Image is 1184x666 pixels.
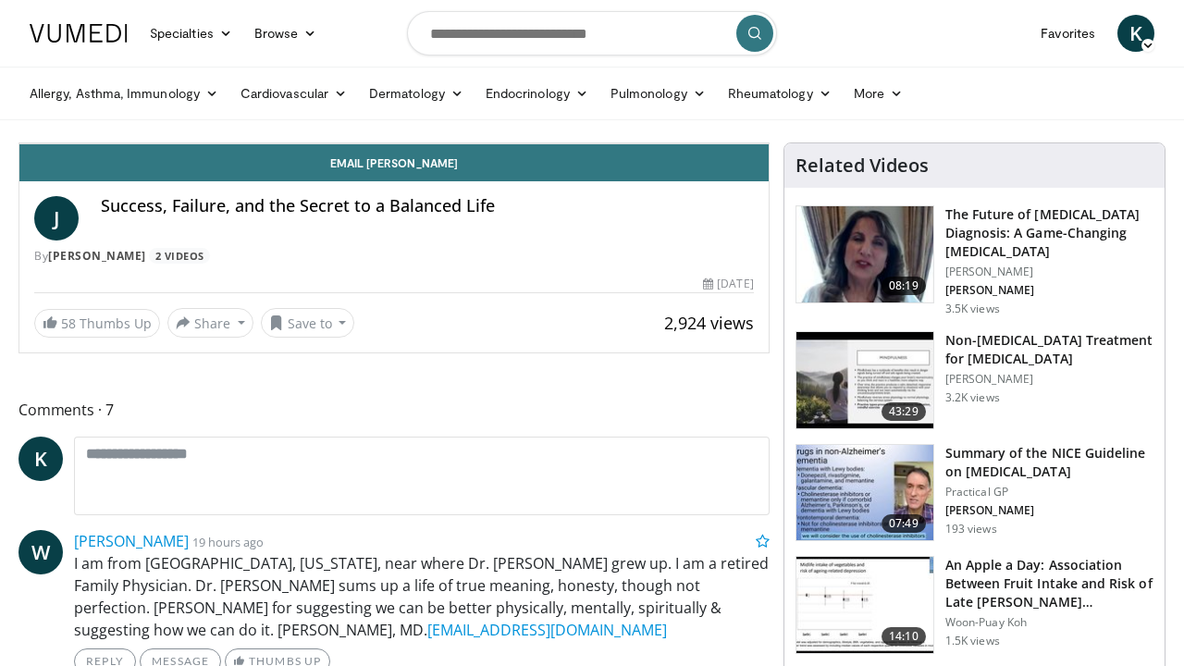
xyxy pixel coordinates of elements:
[795,205,1153,316] a: 08:19 The Future of [MEDICAL_DATA] Diagnosis: A Game-Changing [MEDICAL_DATA] [PERSON_NAME] [PERSO...
[882,277,926,295] span: 08:19
[18,398,770,422] span: Comments 7
[945,444,1153,481] h3: Summary of the NICE Guideline on [MEDICAL_DATA]
[882,514,926,533] span: 07:49
[61,314,76,332] span: 58
[703,276,753,292] div: [DATE]
[19,144,769,181] a: Email [PERSON_NAME]
[30,24,128,43] img: VuMedi Logo
[1117,15,1154,52] a: K
[945,556,1153,611] h3: An Apple a Day: Association Between Fruit Intake and Risk of Late [PERSON_NAME]…
[34,196,79,240] a: J
[229,75,358,112] a: Cardiovascular
[945,503,1153,518] p: [PERSON_NAME]
[795,556,1153,654] a: 14:10 An Apple a Day: Association Between Fruit Intake and Risk of Late [PERSON_NAME]… Woon-Puay ...
[261,308,355,338] button: Save to
[243,15,328,52] a: Browse
[795,331,1153,429] a: 43:29 Non-[MEDICAL_DATA] Treatment for [MEDICAL_DATA] [PERSON_NAME] 3.2K views
[1030,15,1106,52] a: Favorites
[717,75,843,112] a: Rheumatology
[945,372,1153,387] p: [PERSON_NAME]
[796,332,933,428] img: eb9441ca-a77b-433d-ba99-36af7bbe84ad.150x105_q85_crop-smart_upscale.jpg
[796,206,933,302] img: 5773f076-af47-4b25-9313-17a31d41bb95.150x105_q85_crop-smart_upscale.jpg
[945,302,1000,316] p: 3.5K views
[48,248,146,264] a: [PERSON_NAME]
[74,531,189,551] a: [PERSON_NAME]
[945,390,1000,405] p: 3.2K views
[599,75,717,112] a: Pulmonology
[945,634,1000,648] p: 1.5K views
[18,530,63,574] a: W
[475,75,599,112] a: Endocrinology
[945,615,1153,630] p: Woon-Puay Koh
[192,534,264,550] small: 19 hours ago
[167,308,253,338] button: Share
[18,75,229,112] a: Allergy, Asthma, Immunology
[882,627,926,646] span: 14:10
[795,444,1153,542] a: 07:49 Summary of the NICE Guideline on [MEDICAL_DATA] Practical GP [PERSON_NAME] 193 views
[74,552,770,641] p: I am from [GEOGRAPHIC_DATA], [US_STATE], near where Dr. [PERSON_NAME] grew up. I am a retired Fam...
[34,248,754,265] div: By
[427,620,667,640] a: [EMAIL_ADDRESS][DOMAIN_NAME]
[139,15,243,52] a: Specialties
[945,265,1153,279] p: [PERSON_NAME]
[101,196,754,216] h4: Success, Failure, and the Secret to a Balanced Life
[882,402,926,421] span: 43:29
[795,154,929,177] h4: Related Videos
[843,75,914,112] a: More
[18,437,63,481] a: K
[945,283,1153,298] p: [PERSON_NAME]
[19,143,769,144] video-js: Video Player
[664,312,754,334] span: 2,924 views
[945,522,997,536] p: 193 views
[945,205,1153,261] h3: The Future of [MEDICAL_DATA] Diagnosis: A Game-Changing [MEDICAL_DATA]
[945,485,1153,499] p: Practical GP
[796,557,933,653] img: 0fb96a29-ee07-42a6-afe7-0422f9702c53.150x105_q85_crop-smart_upscale.jpg
[34,309,160,338] a: 58 Thumbs Up
[407,11,777,55] input: Search topics, interventions
[358,75,475,112] a: Dermatology
[796,445,933,541] img: 8e949c61-8397-4eef-823a-95680e5d1ed1.150x105_q85_crop-smart_upscale.jpg
[945,331,1153,368] h3: Non-[MEDICAL_DATA] Treatment for [MEDICAL_DATA]
[149,248,210,264] a: 2 Videos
